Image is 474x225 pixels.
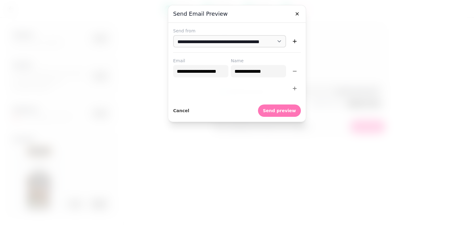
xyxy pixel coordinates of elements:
span: Send preview [263,108,296,113]
button: Cancel [173,104,189,117]
h3: Send email preview [173,10,301,18]
span: Cancel [173,108,189,113]
label: Name [231,58,286,64]
a: Book a Table [122,161,209,175]
span: Book a Table [149,165,181,170]
p: ✨ New Deal Alert! ✨ [94,67,236,79]
label: Email [173,58,228,64]
button: Send preview [258,104,301,117]
p: Join us [DATE] to [DATE] between 3pm – 4:30pm and enjoy a delicious meal with 20% off your entire... [94,115,236,152]
p: We’re excited to introduce our Early Bird Dinner Deal! [94,79,236,103]
label: Send from [173,28,301,34]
